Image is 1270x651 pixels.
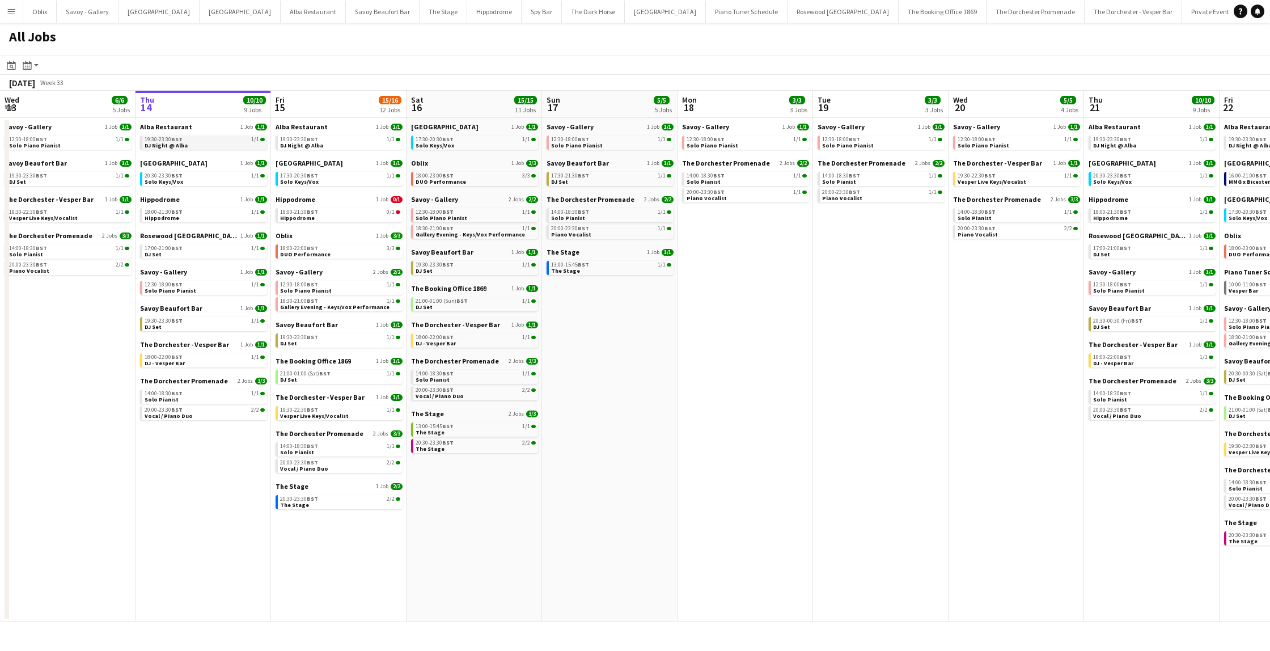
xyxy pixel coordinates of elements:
[662,124,674,130] span: 1/1
[307,172,318,179] span: BST
[526,160,538,167] span: 3/3
[953,122,1080,131] a: Savoy - Gallery1 Job1/1
[276,195,403,231] div: Hippodrome1 Job0/118:00-21:30BST0/1Hippodrome
[1089,122,1141,131] span: Alba Restaurant
[140,159,267,195] div: [GEOGRAPHIC_DATA]1 Job1/120:30-23:30BST1/1Solo Keys/Vox
[387,173,395,179] span: 1/1
[376,124,388,130] span: 1 Job
[145,208,265,221] a: 18:00-21:30BST1/1Hippodrome
[1200,173,1208,179] span: 1/1
[416,178,466,185] span: DUO Performance
[1189,196,1201,203] span: 1 Job
[687,173,725,179] span: 14:00-18:30
[1085,1,1182,23] button: The Dorchester - Vesper Bar
[1204,124,1216,130] span: 1/1
[687,142,738,149] span: Solo Piano Pianist
[1120,208,1131,215] span: BST
[1120,136,1131,143] span: BST
[9,172,129,185] a: 19:30-23:30BST1/1DJ Set
[1064,226,1072,231] span: 2/2
[578,225,589,232] span: BST
[145,214,179,222] span: Hippodrome
[958,225,1078,238] a: 20:00-23:30BST2/2Piano Vocalist
[1068,124,1080,130] span: 1/1
[551,226,589,231] span: 20:00-23:30
[1089,122,1216,131] a: Alba Restaurant1 Job1/1
[953,159,1080,195] div: The Dorchester - Vesper Bar1 Job1/119:30-22:30BST1/1Vesper Live Keys/Vocalist
[793,189,801,195] span: 1/1
[958,178,1026,185] span: Vesper Live Keys/Vocalist
[416,137,454,142] span: 17:30-20:30
[416,142,454,149] span: Solo Keys/Vox
[822,195,862,202] span: Piano Vocalist
[5,159,132,167] a: Savoy Beaufort Bar1 Job1/1
[1053,160,1066,167] span: 1 Job
[9,136,129,149] a: 12:30-18:00BST1/1Solo Piano Pianist
[411,122,538,131] a: [GEOGRAPHIC_DATA]1 Job1/1
[255,160,267,167] span: 1/1
[1093,172,1213,185] a: 20:30-23:30BST1/1Solo Keys/Vox
[687,136,807,149] a: 12:30-18:00BST1/1Solo Piano Pianist
[281,1,346,23] button: Alba Restaurant
[987,1,1085,23] button: The Dorchester Promenade
[958,209,996,215] span: 14:00-18:30
[984,225,996,232] span: BST
[682,159,809,167] a: The Dorchester Promenade2 Jobs2/2
[411,159,428,167] span: Oblix
[280,137,318,142] span: 19:30-23:30
[36,136,47,143] span: BST
[687,172,807,185] a: 14:00-18:30BST1/1Solo Pianist
[145,136,265,149] a: 19:30-23:30BST1/1DJ Night @ Alba
[687,195,727,202] span: Piano Vocalist
[416,172,536,185] a: 18:00-23:00BST3/3DUO Performance
[276,159,403,195] div: [GEOGRAPHIC_DATA]1 Job1/117:30-20:30BST1/1Solo Keys/Vox
[647,160,659,167] span: 1 Job
[578,136,589,143] span: BST
[36,172,47,179] span: BST
[849,172,860,179] span: BST
[280,178,319,185] span: Solo Keys/Vox
[1093,214,1128,222] span: Hippodrome
[822,137,860,142] span: 12:30-18:00
[658,137,666,142] span: 1/1
[467,1,522,23] button: Hippodrome
[953,159,1042,167] span: The Dorchester - Vesper Bar
[818,159,905,167] span: The Dorchester Promenade
[276,159,403,167] a: [GEOGRAPHIC_DATA]1 Job1/1
[687,178,721,185] span: Solo Pianist
[5,122,132,159] div: Savoy - Gallery1 Job1/112:30-18:00BST1/1Solo Piano Pianist
[1093,209,1131,215] span: 18:00-21:30
[551,137,589,142] span: 12:30-18:00
[547,122,674,131] a: Savoy - Gallery1 Job1/1
[547,195,674,204] a: The Dorchester Promenade2 Jobs2/2
[1093,137,1131,142] span: 19:30-23:30
[780,160,795,167] span: 2 Jobs
[822,172,942,185] a: 14:00-18:30BST1/1Solo Pianist
[953,195,1080,204] a: The Dorchester Promenade2 Jobs3/3
[9,208,129,221] a: 19:30-22:30BST1/1Vesper Live Keys/Vocalist
[1093,178,1132,185] span: Solo Keys/Vox
[200,1,281,23] button: [GEOGRAPHIC_DATA]
[958,226,996,231] span: 20:00-23:30
[118,1,200,23] button: [GEOGRAPHIC_DATA]
[240,160,253,167] span: 1 Job
[255,124,267,130] span: 1/1
[1089,122,1216,159] div: Alba Restaurant1 Job1/119:30-23:30BST1/1DJ Night @ Alba
[1053,124,1066,130] span: 1 Job
[713,136,725,143] span: BST
[9,214,78,222] span: Vesper Live Keys/Vocalist
[145,209,183,215] span: 18:00-21:30
[411,159,538,195] div: Oblix1 Job3/318:00-23:00BST3/3DUO Performance
[387,209,395,215] span: 0/1
[797,160,809,167] span: 2/2
[1089,195,1216,231] div: Hippodrome1 Job1/118:00-21:30BST1/1Hippodrome
[551,178,568,185] span: DJ Set
[442,208,454,215] span: BST
[416,226,454,231] span: 18:30-21:00
[551,225,671,238] a: 20:00-23:30BST1/1Piano Vocalist
[9,137,47,142] span: 12:30-18:00
[818,122,865,131] span: Savoy - Gallery
[522,137,530,142] span: 1/1
[1229,209,1267,215] span: 17:30-20:30
[442,225,454,232] span: BST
